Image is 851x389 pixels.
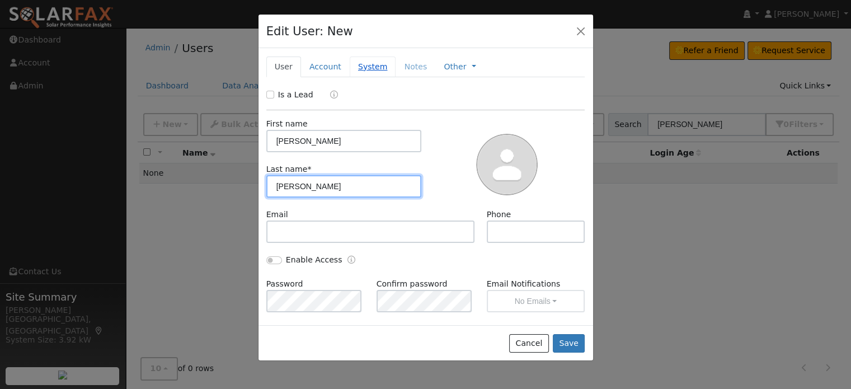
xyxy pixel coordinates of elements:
[266,163,312,175] label: Last name
[350,57,396,77] a: System
[266,57,301,77] a: User
[509,334,549,353] button: Cancel
[266,22,353,40] h4: Edit User: New
[377,278,448,290] label: Confirm password
[487,278,585,290] label: Email Notifications
[301,57,350,77] a: Account
[553,334,585,353] button: Save
[266,209,288,221] label: Email
[278,89,313,101] label: Is a Lead
[307,165,311,174] span: Required
[322,89,338,102] a: Lead
[266,91,274,99] input: Is a Lead
[487,209,511,221] label: Phone
[266,278,303,290] label: Password
[444,61,466,73] a: Other
[266,118,308,130] label: First name
[347,254,355,267] a: Enable Access
[286,254,342,266] label: Enable Access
